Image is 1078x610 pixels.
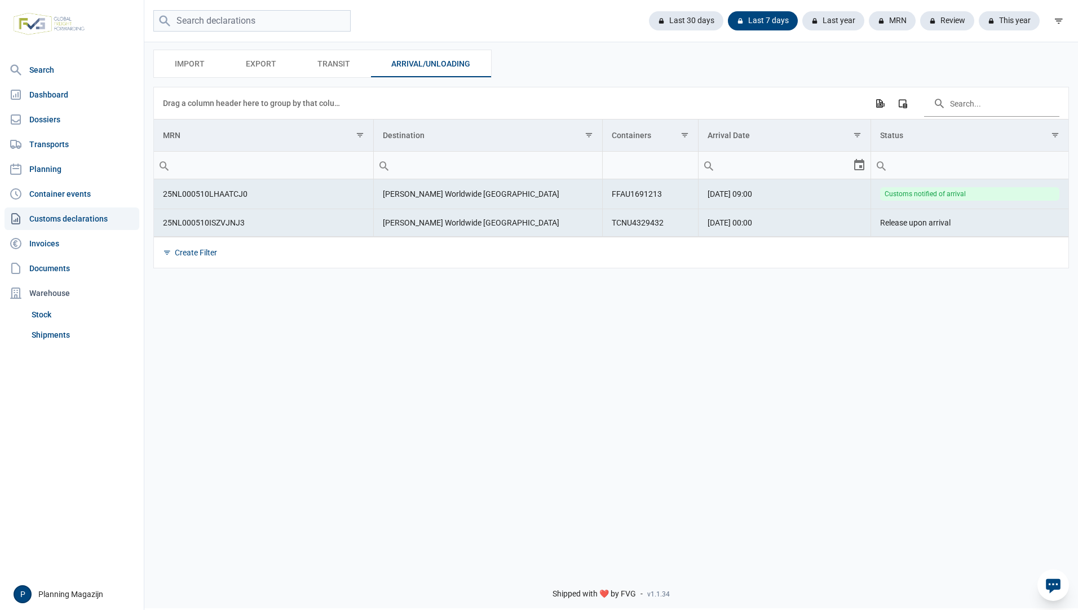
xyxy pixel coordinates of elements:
[5,83,139,106] a: Dashboard
[924,90,1059,117] input: Search in the data grid
[154,152,174,179] div: Search box
[880,131,903,140] div: Status
[853,131,861,139] span: Show filter options for column 'Arrival Date'
[553,589,636,599] span: Shipped with ❤️ by FVG
[869,11,916,30] div: MRN
[5,232,139,255] a: Invoices
[979,11,1040,30] div: This year
[869,93,890,113] div: Export all data to Excel
[871,152,891,179] div: Search box
[154,120,374,152] td: Column MRN
[5,257,139,280] a: Documents
[5,207,139,230] a: Customs declarations
[374,152,602,179] td: Filter cell
[640,589,643,599] span: -
[5,183,139,205] a: Container events
[5,158,139,180] a: Planning
[708,218,752,227] span: [DATE] 00:00
[647,590,670,599] span: v1.1.34
[163,87,1059,119] div: Data grid toolbar
[699,152,719,179] div: Search box
[153,10,351,32] input: Search declarations
[154,209,374,237] td: 25NL000510ISZVJNJ3
[649,11,723,30] div: Last 30 days
[699,152,852,179] input: Filter cell
[317,57,350,70] span: Transit
[154,179,374,209] td: 25NL000510LHAATCJ0
[246,57,276,70] span: Export
[893,93,913,113] div: Column Chooser
[5,133,139,156] a: Transports
[880,187,1059,201] div: Customs notified of arrival
[163,94,344,112] div: Drag a column header here to group by that column
[27,304,139,325] a: Stock
[698,120,871,152] td: Column Arrival Date
[708,189,752,198] span: [DATE] 09:00
[852,152,866,179] div: Select
[154,87,1068,268] div: Data grid with 2 rows and 5 columns
[374,152,602,179] input: Filter cell
[612,218,664,227] span: TCNU4329432
[374,120,602,152] td: Column Destination
[612,189,662,198] span: FFAU1691213
[175,247,217,258] div: Create Filter
[708,131,750,140] div: Arrival Date
[14,585,137,603] div: Planning Magazijn
[603,152,698,179] input: Filter cell
[728,11,798,30] div: Last 7 days
[163,131,180,140] div: MRN
[14,585,32,603] button: P
[602,120,698,152] td: Column Containers
[585,131,593,139] span: Show filter options for column 'Destination'
[5,108,139,131] a: Dossiers
[154,152,374,179] td: Filter cell
[391,57,470,70] span: Arrival/Unloading
[356,131,364,139] span: Show filter options for column 'MRN'
[154,152,373,179] input: Filter cell
[612,131,651,140] div: Containers
[374,152,394,179] div: Search box
[374,179,602,209] td: [PERSON_NAME] Worldwide [GEOGRAPHIC_DATA]
[698,152,871,179] td: Filter cell
[9,8,89,39] img: FVG - Global freight forwarding
[175,57,205,70] span: Import
[871,152,1068,179] input: Filter cell
[374,209,602,237] td: [PERSON_NAME] Worldwide [GEOGRAPHIC_DATA]
[681,131,689,139] span: Show filter options for column 'Containers'
[871,120,1068,152] td: Column Status
[802,11,864,30] div: Last year
[5,59,139,81] a: Search
[383,131,425,140] div: Destination
[602,152,698,179] td: Filter cell
[5,282,139,304] div: Warehouse
[1051,131,1059,139] span: Show filter options for column 'Status'
[920,11,974,30] div: Review
[1049,11,1069,31] div: filter
[27,325,139,345] a: Shipments
[880,218,951,227] span: Release upon arrival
